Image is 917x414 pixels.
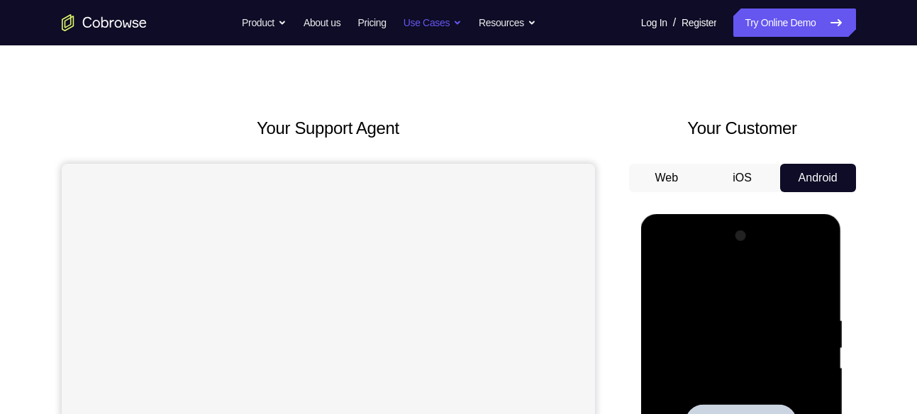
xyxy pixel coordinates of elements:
button: Use Cases [404,9,462,37]
button: Product [242,9,287,37]
button: Web [629,164,705,192]
a: Register [682,9,716,37]
a: Try Online Demo [733,9,855,37]
a: Log In [641,9,667,37]
h2: Your Customer [629,116,856,141]
a: Go to the home page [62,14,147,31]
button: iOS [704,164,780,192]
a: Pricing [357,9,386,37]
button: Tap to Start [44,190,156,228]
span: Tap to Start [64,202,136,216]
h2: Your Support Agent [62,116,595,141]
button: Android [780,164,856,192]
a: About us [304,9,340,37]
button: Resources [479,9,536,37]
span: / [673,14,676,31]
